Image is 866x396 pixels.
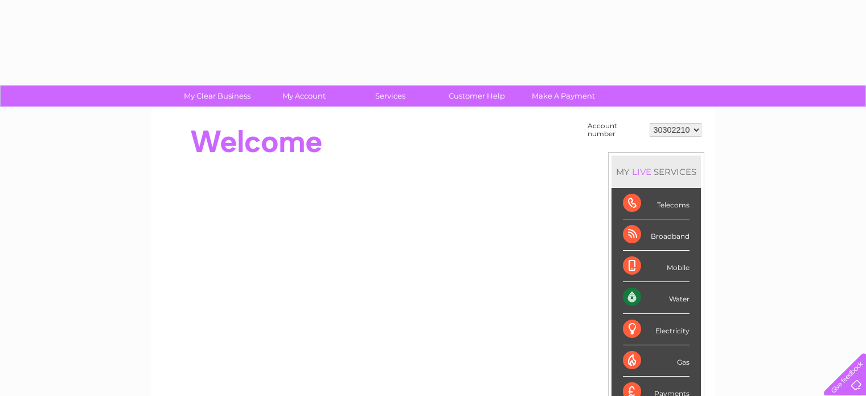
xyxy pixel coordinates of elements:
div: LIVE [630,166,654,177]
div: Broadband [623,219,689,251]
div: Electricity [623,314,689,345]
div: Gas [623,345,689,377]
td: Account number [585,119,647,141]
a: My Account [257,85,351,107]
div: Water [623,282,689,313]
div: Telecoms [623,188,689,219]
a: My Clear Business [170,85,264,107]
div: Mobile [623,251,689,282]
a: Customer Help [430,85,524,107]
div: MY SERVICES [611,156,701,188]
a: Services [343,85,437,107]
a: Make A Payment [516,85,610,107]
